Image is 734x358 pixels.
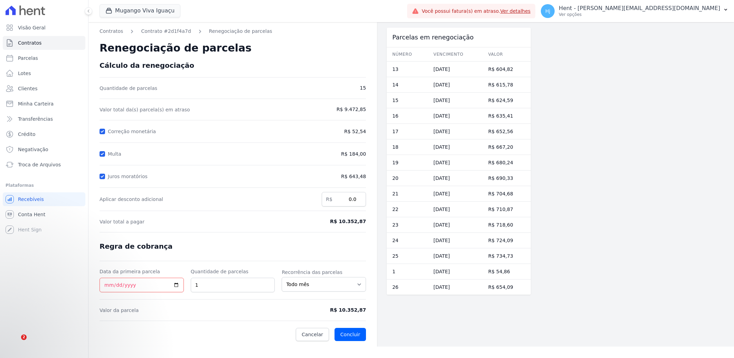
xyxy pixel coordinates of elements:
[483,248,531,264] td: R$ 734,73
[387,155,428,171] td: 19
[100,307,298,314] span: Valor da parcela
[483,233,531,248] td: R$ 724,09
[483,139,531,155] td: R$ 667,20
[18,196,44,203] span: Recebíveis
[387,171,428,186] td: 20
[483,202,531,217] td: R$ 710,87
[428,93,482,108] td: [DATE]
[296,328,329,341] a: Cancelar
[3,51,85,65] a: Parcelas
[483,155,531,171] td: R$ 680,24
[344,128,366,135] span: R$ 52,54
[18,211,45,218] span: Conta Hent
[559,12,720,17] p: Ver opções
[100,28,366,35] nav: Breadcrumb
[100,196,315,203] label: Aplicar desconto adicional
[3,143,85,156] a: Negativação
[428,171,482,186] td: [DATE]
[304,218,366,225] span: R$ 10.352,87
[18,39,41,46] span: Contratos
[483,186,531,202] td: R$ 704,68
[387,217,428,233] td: 23
[21,334,27,340] span: 2
[483,108,531,124] td: R$ 635,41
[483,77,531,93] td: R$ 615,78
[304,306,366,314] span: R$ 10.352,87
[483,171,531,186] td: R$ 690,33
[428,108,482,124] td: [DATE]
[3,36,85,50] a: Contratos
[108,174,150,179] label: Juros moratórios
[108,129,159,134] label: Correção monetária
[100,106,298,113] span: Valor total da(s) parcela(s) em atraso
[387,108,428,124] td: 16
[282,269,366,276] label: Recorrência das parcelas
[500,8,531,14] a: Ver detalhes
[483,124,531,139] td: R$ 652,56
[100,61,194,70] span: Cálculo da renegociação
[545,9,550,13] span: Hj
[428,77,482,93] td: [DATE]
[191,268,275,275] label: Quantidade de parcelas
[387,279,428,295] td: 26
[387,124,428,139] td: 17
[428,186,482,202] td: [DATE]
[209,28,272,35] a: Renegociação de parcelas
[387,77,428,93] td: 14
[7,334,23,351] iframe: Intercom live chat
[304,106,366,113] span: R$ 9.472,85
[100,268,184,275] label: Data da primeira parcela
[483,62,531,77] td: R$ 604,82
[3,21,85,35] a: Visão Geral
[483,279,531,295] td: R$ 654,09
[3,82,85,95] a: Clientes
[100,218,298,225] span: Valor total a pagar
[428,217,482,233] td: [DATE]
[387,139,428,155] td: 18
[18,85,37,92] span: Clientes
[18,146,48,153] span: Negativação
[428,62,482,77] td: [DATE]
[387,62,428,77] td: 13
[387,202,428,217] td: 22
[141,28,191,35] a: Contrato #2d1f4a7d
[483,47,531,62] th: Valor
[18,55,38,62] span: Parcelas
[428,139,482,155] td: [DATE]
[18,100,54,107] span: Minha Carteira
[535,1,734,21] button: Hj Hent - [PERSON_NAME][EMAIL_ADDRESS][DOMAIN_NAME] Ver opções
[304,173,366,180] span: R$ 643,48
[18,116,53,122] span: Transferências
[428,202,482,217] td: [DATE]
[3,208,85,221] a: Conta Hent
[304,84,366,92] span: 15
[387,264,428,279] td: 1
[483,93,531,108] td: R$ 624,59
[3,66,85,80] a: Lotes
[100,85,298,92] span: Quantidade de parcelas
[483,264,531,279] td: R$ 54,86
[387,93,428,108] td: 15
[387,186,428,202] td: 21
[3,127,85,141] a: Crédito
[483,217,531,233] td: R$ 718,60
[3,192,85,206] a: Recebíveis
[428,124,482,139] td: [DATE]
[428,47,482,62] th: Vencimento
[18,24,46,31] span: Visão Geral
[100,242,172,250] span: Regra de cobrança
[3,158,85,172] a: Troca de Arquivos
[387,28,531,47] div: Parcelas em renegociação
[387,47,428,62] th: Número
[18,70,31,77] span: Lotes
[18,161,61,168] span: Troca de Arquivos
[387,248,428,264] td: 25
[100,28,123,35] a: Contratos
[100,42,252,54] span: Renegociação de parcelas
[422,8,530,15] span: Você possui fatura(s) em atraso.
[428,233,482,248] td: [DATE]
[18,131,36,138] span: Crédito
[3,112,85,126] a: Transferências
[428,155,482,171] td: [DATE]
[428,264,482,279] td: [DATE]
